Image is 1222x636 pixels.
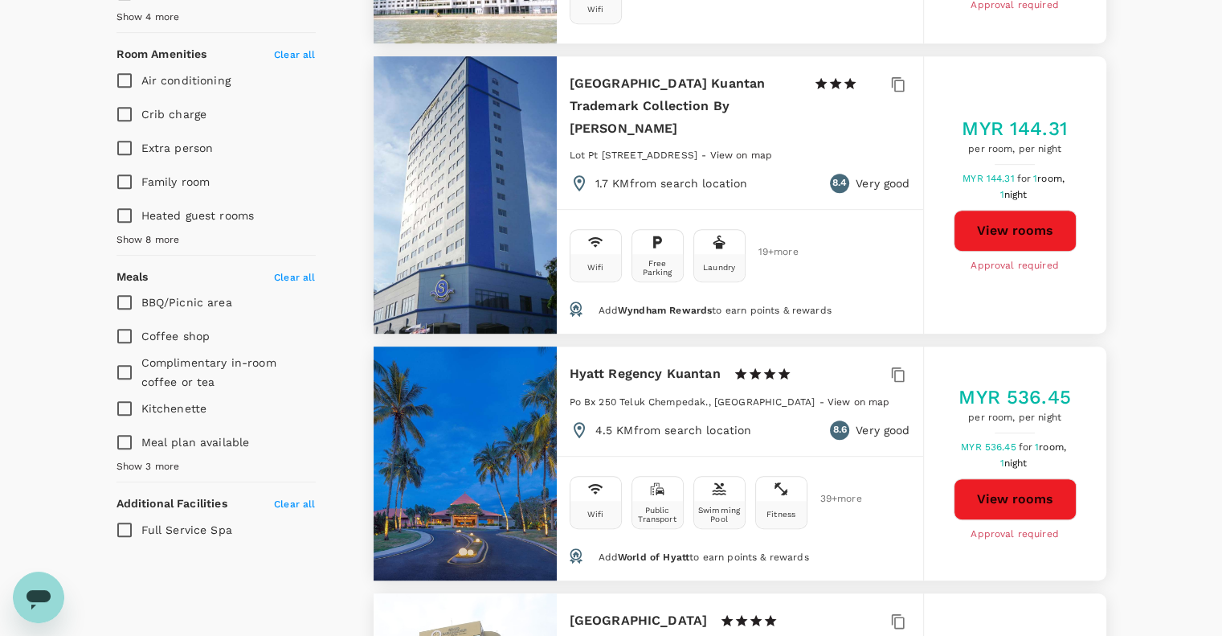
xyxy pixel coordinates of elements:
[1017,173,1033,184] span: for
[856,422,909,438] p: Very good
[587,5,604,14] div: Wifi
[958,384,1071,410] h5: MYR 536.45
[1035,441,1069,453] span: 1
[116,46,207,64] h6: Room Amenities
[116,232,180,248] span: Show 8 more
[598,305,831,316] span: Add to earn points & rewards
[971,258,1059,274] span: Approval required
[274,272,315,283] span: Clear all
[1000,189,1030,200] span: 1
[116,459,180,475] span: Show 3 more
[274,49,315,60] span: Clear all
[141,330,210,343] span: Coffee shop
[141,74,231,87] span: Air conditioning
[570,72,801,140] h6: [GEOGRAPHIC_DATA] Kuantan Trademark Collection By [PERSON_NAME]
[587,263,604,272] div: Wifi
[758,247,783,257] span: 19 + more
[141,296,232,309] span: BBQ/Picnic area
[141,175,210,188] span: Family room
[1004,189,1028,200] span: night
[962,116,1068,142] h5: MYR 144.31
[141,402,207,415] span: Kitchenette
[141,142,214,154] span: Extra person
[1039,441,1066,453] span: room,
[595,175,748,191] p: 1.7 KM from search location
[274,499,315,510] span: Clear all
[595,422,752,438] p: 4.5 KM from search location
[958,410,1071,426] span: per room, per night
[1037,173,1065,184] span: room,
[766,510,795,519] div: Fitness
[701,150,709,161] span: -
[1019,441,1035,453] span: for
[570,150,697,161] span: Lot Pt [STREET_ADDRESS]
[709,148,772,161] a: View on map
[971,527,1059,543] span: Approval required
[116,10,180,26] span: Show 4 more
[828,396,890,408] span: View on map
[832,175,847,191] span: 8.4
[141,209,255,222] span: Heated guest rooms
[598,552,808,563] span: Add to earn points & rewards
[962,173,1017,184] span: MYR 144.31
[13,572,64,623] iframe: Button to launch messaging window
[618,552,689,563] span: World of Hyatt
[961,441,1019,453] span: MYR 536.45
[116,495,227,513] h6: Additional Facilities
[141,436,250,449] span: Meal plan available
[697,506,742,523] div: Swimming Pool
[570,609,708,632] h6: [GEOGRAPHIC_DATA]
[587,510,604,519] div: Wifi
[1000,458,1030,469] span: 1
[954,478,1077,520] button: View rooms
[709,150,772,161] span: View on map
[141,108,207,121] span: Crib charge
[828,395,890,408] a: View on map
[636,259,680,277] div: Free Parking
[820,494,844,504] span: 39 + more
[954,210,1077,252] button: View rooms
[1004,458,1028,469] span: night
[703,263,735,272] div: Laundry
[116,269,149,286] h6: Meals
[819,396,827,408] span: -
[856,175,909,191] p: Very good
[636,506,680,523] div: Public Transport
[962,142,1068,158] span: per room, per night
[141,356,276,388] span: Complimentary in-room coffee or tea
[1033,173,1067,184] span: 1
[832,422,846,438] span: 8.6
[570,363,721,385] h6: Hyatt Regency Kuantan
[618,305,712,316] span: Wyndham Rewards
[570,396,815,408] span: Po Bx 250 Teluk Chempedak., [GEOGRAPHIC_DATA]
[141,523,232,536] span: Full Service Spa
